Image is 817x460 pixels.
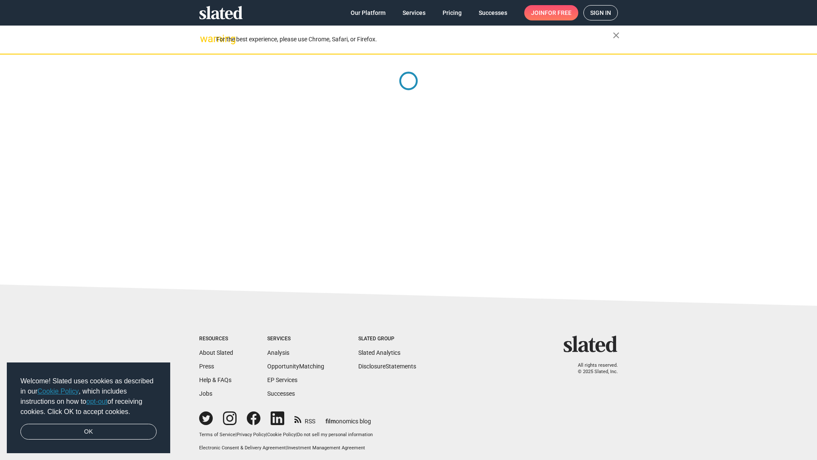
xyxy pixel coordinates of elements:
[267,432,296,437] a: Cookie Policy
[472,5,514,20] a: Successes
[296,432,297,437] span: |
[358,336,416,342] div: Slated Group
[344,5,392,20] a: Our Platform
[199,377,231,383] a: Help & FAQs
[267,363,324,370] a: OpportunityMatching
[294,412,315,425] a: RSS
[531,5,571,20] span: Join
[545,5,571,20] span: for free
[199,390,212,397] a: Jobs
[199,363,214,370] a: Press
[396,5,432,20] a: Services
[199,445,286,451] a: Electronic Consent & Delivery Agreement
[267,349,289,356] a: Analysis
[358,349,400,356] a: Slated Analytics
[199,432,235,437] a: Terms of Service
[287,445,365,451] a: Investment Management Agreement
[20,424,157,440] a: dismiss cookie message
[199,349,233,356] a: About Slated
[267,377,297,383] a: EP Services
[20,376,157,417] span: Welcome! Slated uses cookies as described in our , which includes instructions on how to of recei...
[611,30,621,40] mat-icon: close
[200,34,210,44] mat-icon: warning
[199,336,233,342] div: Resources
[358,363,416,370] a: DisclosureStatements
[403,5,426,20] span: Services
[297,432,373,438] button: Do not sell my personal information
[267,336,324,342] div: Services
[37,388,79,395] a: Cookie Policy
[326,411,371,425] a: filmonomics blog
[443,5,462,20] span: Pricing
[590,6,611,20] span: Sign in
[86,398,108,405] a: opt-out
[326,418,336,425] span: film
[286,445,287,451] span: |
[351,5,386,20] span: Our Platform
[216,34,613,45] div: For the best experience, please use Chrome, Safari, or Firefox.
[267,390,295,397] a: Successes
[266,432,267,437] span: |
[436,5,468,20] a: Pricing
[479,5,507,20] span: Successes
[235,432,237,437] span: |
[524,5,578,20] a: Joinfor free
[237,432,266,437] a: Privacy Policy
[583,5,618,20] a: Sign in
[7,362,170,454] div: cookieconsent
[569,362,618,375] p: All rights reserved. © 2025 Slated, Inc.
